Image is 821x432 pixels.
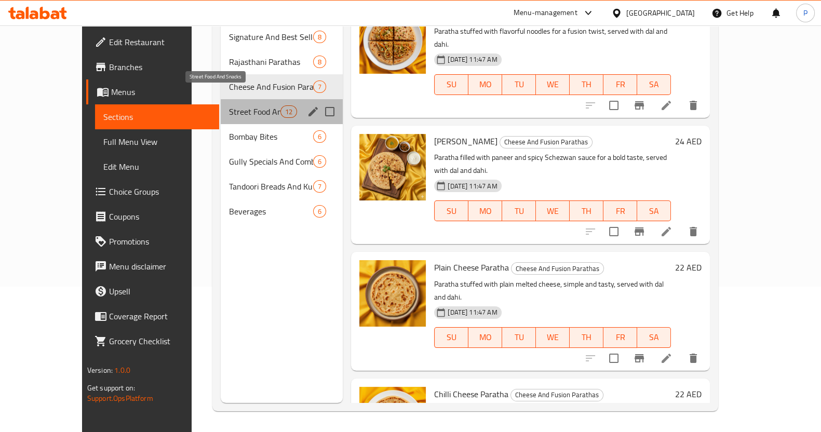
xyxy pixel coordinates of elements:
[86,79,219,104] a: Menus
[473,330,498,345] span: MO
[675,260,702,275] h6: 22 AED
[95,129,219,154] a: Full Menu View
[221,49,343,74] div: Rajasthani Parathas8
[641,330,667,345] span: SA
[603,327,637,348] button: FR
[95,104,219,129] a: Sections
[313,180,326,193] div: items
[512,263,603,275] span: Cheese And Fusion Parathas
[314,207,326,217] span: 6
[439,204,464,219] span: SU
[570,74,603,95] button: TH
[103,111,211,123] span: Sections
[221,20,343,228] nav: Menu sections
[109,36,211,48] span: Edit Restaurant
[641,77,667,92] span: SA
[109,61,211,73] span: Branches
[109,335,211,347] span: Grocery Checklist
[86,229,219,254] a: Promotions
[681,219,706,244] button: delete
[359,260,426,327] img: Plain Cheese Paratha
[103,136,211,148] span: Full Menu View
[439,77,464,92] span: SU
[514,7,577,19] div: Menu-management
[314,132,326,142] span: 6
[439,330,464,345] span: SU
[434,278,671,304] p: Paratha stuffed with plain melted cheese, simple and tasty, served with dal and dahi.
[87,381,135,395] span: Get support on:
[229,130,313,143] span: Bombay Bites
[502,200,536,221] button: TU
[570,327,603,348] button: TH
[111,86,211,98] span: Menus
[502,74,536,95] button: TU
[603,95,625,116] span: Select to update
[221,74,343,99] div: Cheese And Fusion Parathas7
[313,56,326,68] div: items
[229,155,313,168] span: Gully Specials And Combos
[540,77,566,92] span: WE
[434,200,468,221] button: SU
[221,174,343,199] div: Tandoori Breads And Kulchas7
[536,200,570,221] button: WE
[86,204,219,229] a: Coupons
[86,254,219,279] a: Menu disclaimer
[468,74,502,95] button: MO
[95,154,219,179] a: Edit Menu
[313,130,326,143] div: items
[511,389,603,401] span: Cheese And Fusion Parathas
[314,82,326,92] span: 7
[229,105,280,118] span: Street Food And Snacks
[86,329,219,354] a: Grocery Checklist
[229,31,313,43] span: Signature And Best Seller Parathas
[536,74,570,95] button: WE
[434,386,508,402] span: Chilli Cheese Paratha
[675,134,702,148] h6: 24 AED
[603,74,637,95] button: FR
[109,310,211,322] span: Coverage Report
[574,77,599,92] span: TH
[627,219,652,244] button: Branch-specific-item
[506,77,532,92] span: TU
[540,204,566,219] span: WE
[506,204,532,219] span: TU
[500,136,592,148] span: Cheese And Fusion Parathas
[434,260,509,275] span: Plain Cheese Paratha
[221,199,343,224] div: Beverages6
[603,347,625,369] span: Select to update
[109,285,211,298] span: Upsell
[313,31,326,43] div: items
[314,157,326,167] span: 6
[443,307,501,317] span: [DATE] 11:47 AM
[109,235,211,248] span: Promotions
[221,99,343,124] div: Street Food And Snacks12edit
[229,205,313,218] span: Beverages
[536,327,570,348] button: WE
[313,205,326,218] div: items
[675,387,702,401] h6: 22 AED
[510,389,603,401] div: Cheese And Fusion Parathas
[114,363,130,377] span: 1.0.0
[443,55,501,64] span: [DATE] 11:47 AM
[359,7,426,74] img: Noodles Paratha
[109,185,211,198] span: Choice Groups
[681,93,706,118] button: delete
[109,210,211,223] span: Coupons
[109,260,211,273] span: Menu disclaimer
[641,204,667,219] span: SA
[502,327,536,348] button: TU
[637,74,671,95] button: SA
[626,7,695,19] div: [GEOGRAPHIC_DATA]
[229,56,313,68] span: Rajasthani Parathas
[627,93,652,118] button: Branch-specific-item
[434,327,468,348] button: SU
[281,107,297,117] span: 12
[221,124,343,149] div: Bombay Bites6
[229,80,313,93] div: Cheese And Fusion Parathas
[434,133,497,149] span: [PERSON_NAME]
[86,179,219,204] a: Choice Groups
[86,55,219,79] a: Branches
[359,134,426,200] img: Paneer Schezwan Paratha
